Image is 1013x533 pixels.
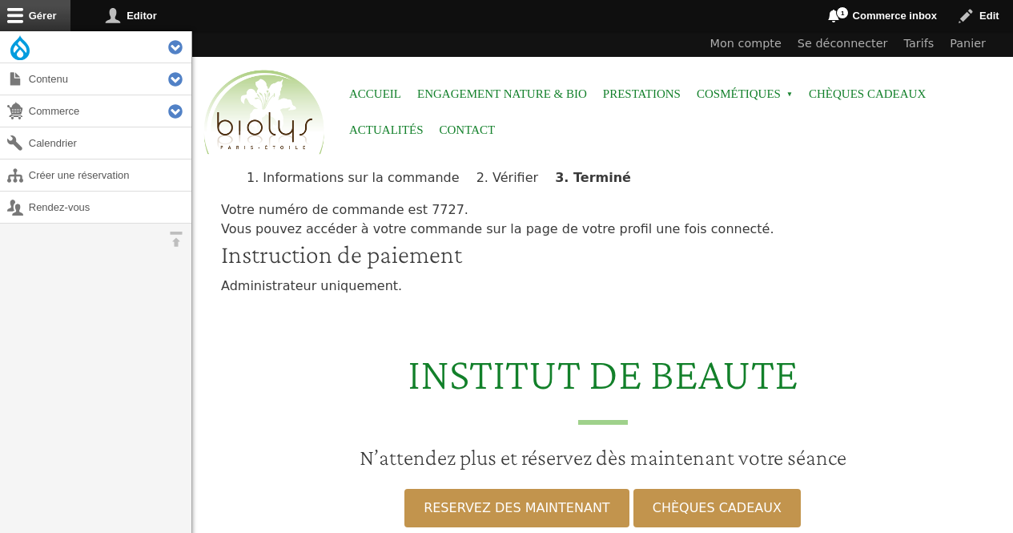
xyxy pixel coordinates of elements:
header: Entête du site [192,31,1013,168]
img: Accueil [200,67,328,159]
a: Chèques cadeaux [809,76,926,112]
h2: INSTITUT DE BEAUTE [202,347,1003,425]
a: Engagement Nature & Bio [417,76,587,112]
p: Administrateur uniquement. [221,277,984,296]
a: Accueil [349,76,401,112]
li: Terminé [555,170,644,185]
a: Se déconnecter [790,31,896,57]
span: 1 [836,6,849,19]
a: Prestations [603,76,681,112]
h3: N’attendez plus et réservez dès maintenant votre séance [202,444,1003,471]
a: Actualités [349,112,424,148]
a: RESERVEZ DES MAINTENANT [404,489,629,527]
span: Cosmétiques [697,76,793,112]
a: Tarifs [896,31,943,57]
li: Informations sur la commande [247,170,472,185]
a: CHÈQUES CADEAUX [633,489,801,527]
div: Votre numéro de commande est 7727. Vous pouvez accéder à votre commande sur la page de votre prof... [221,200,984,295]
span: » [786,91,793,98]
a: Mon compte [702,31,790,57]
a: Contact [440,112,496,148]
h2: Instruction de paiement [221,239,984,269]
a: Panier [942,31,994,57]
button: Orientation horizontale [160,224,191,255]
li: Vérifier [476,170,551,185]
